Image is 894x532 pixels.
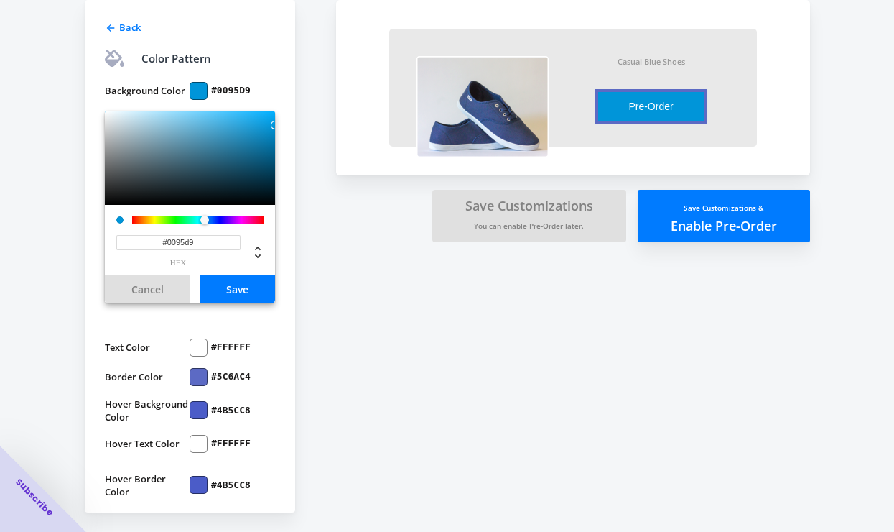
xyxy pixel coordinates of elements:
label: Hover Text Color [105,435,190,453]
button: Pre-Order [595,89,707,124]
div: Casual Blue Shoes [618,56,685,67]
label: Hover Border Color [105,472,190,498]
label: #FFFFFF [211,437,251,450]
small: You can enable Pre-Order later. [474,221,584,231]
button: Save CustomizationsYou can enable Pre-Order later. [432,190,626,242]
div: Color Pattern [141,50,211,67]
span: Back [119,21,141,34]
label: #4B5CC8 [211,479,251,492]
label: #0095D9 [211,84,251,97]
small: Save Customizations & [684,203,763,213]
span: Subscribe [13,476,56,519]
label: Hover Background Color [105,398,190,423]
label: #4B5CC8 [211,404,251,417]
label: #FFFFFF [211,341,251,354]
label: Text Color [105,339,190,357]
button: Save Customizations &Enable Pre-Order [638,190,810,242]
label: Background Color [105,82,190,100]
button: Cancel [105,275,190,303]
label: #5C6AC4 [211,370,251,383]
label: Border Color [105,368,190,386]
span: hex [116,259,241,267]
img: vzX7clC.png [416,56,549,157]
button: Save [200,275,275,303]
